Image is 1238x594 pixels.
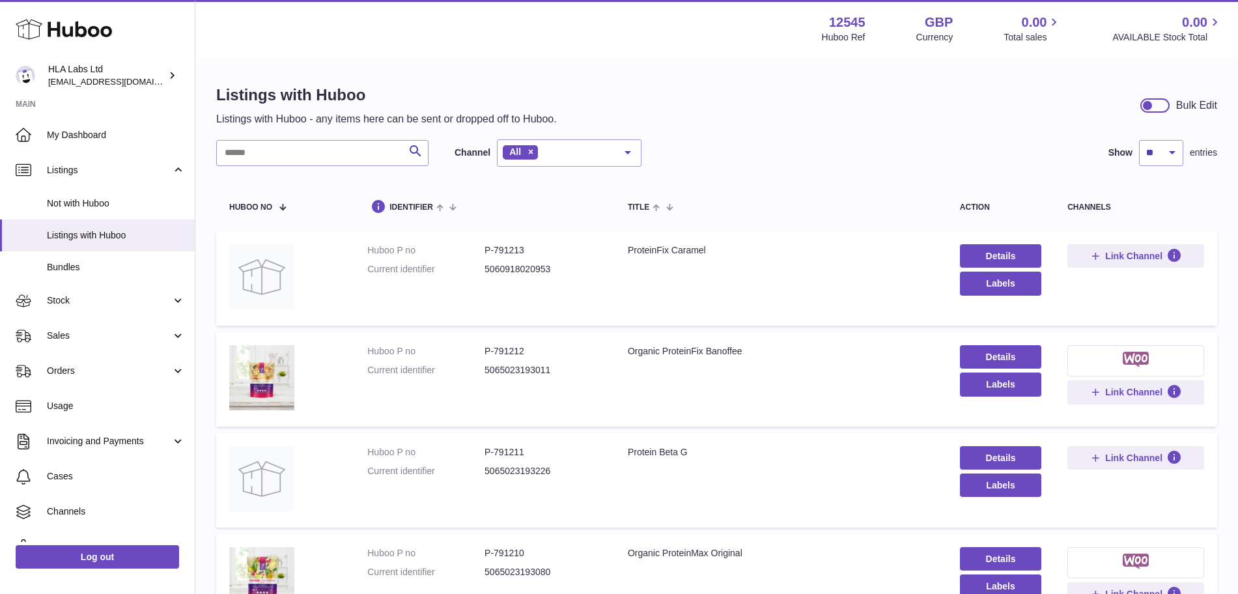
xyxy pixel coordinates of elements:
[1190,147,1217,159] span: entries
[628,345,934,358] div: Organic ProteinFix Banoffee
[1067,244,1204,268] button: Link Channel
[485,263,602,276] dd: 5060918020953
[960,203,1041,212] div: action
[960,373,1041,396] button: Labels
[229,203,272,212] span: Huboo no
[1176,98,1217,113] div: Bulk Edit
[47,435,171,447] span: Invoicing and Payments
[822,31,865,44] div: Huboo Ref
[628,446,934,459] div: Protein Beta G
[47,541,185,553] span: Settings
[47,330,171,342] span: Sales
[48,76,191,87] span: [EMAIL_ADDRESS][DOMAIN_NAME]
[1105,386,1162,398] span: Link Channel
[485,547,602,559] dd: P-791210
[47,294,171,307] span: Stock
[367,263,485,276] dt: Current identifier
[628,203,649,212] span: title
[960,345,1041,369] a: Details
[925,14,953,31] strong: GBP
[47,400,185,412] span: Usage
[1123,554,1149,569] img: woocommerce-small.png
[509,147,521,157] span: All
[229,244,294,309] img: ProteinFix Caramel
[960,474,1041,497] button: Labels
[960,446,1041,470] a: Details
[216,112,557,126] p: Listings with Huboo - any items here can be sent or dropped off to Huboo.
[1067,203,1204,212] div: channels
[485,345,602,358] dd: P-791212
[16,66,35,85] img: clinton@newgendirect.com
[47,261,185,274] span: Bundles
[367,547,485,559] dt: Huboo P no
[1067,380,1204,404] button: Link Channel
[1112,14,1222,44] a: 0.00 AVAILABLE Stock Total
[485,244,602,257] dd: P-791213
[1105,250,1162,262] span: Link Channel
[960,547,1041,571] a: Details
[367,446,485,459] dt: Huboo P no
[829,14,865,31] strong: 12545
[216,85,557,106] h1: Listings with Huboo
[916,31,953,44] div: Currency
[47,229,185,242] span: Listings with Huboo
[1108,147,1132,159] label: Show
[1004,14,1062,44] a: 0.00 Total sales
[485,465,602,477] dd: 5065023193226
[485,446,602,459] dd: P-791211
[455,147,490,159] label: Channel
[47,365,171,377] span: Orders
[367,465,485,477] dt: Current identifier
[628,244,934,257] div: ProteinFix Caramel
[960,244,1041,268] a: Details
[47,129,185,141] span: My Dashboard
[389,203,433,212] span: identifier
[1182,14,1207,31] span: 0.00
[485,566,602,578] dd: 5065023193080
[628,547,934,559] div: Organic ProteinMax Original
[1105,452,1162,464] span: Link Channel
[48,63,165,88] div: HLA Labs Ltd
[367,345,485,358] dt: Huboo P no
[47,164,171,177] span: Listings
[1004,31,1062,44] span: Total sales
[1112,31,1222,44] span: AVAILABLE Stock Total
[1022,14,1047,31] span: 0.00
[1067,446,1204,470] button: Link Channel
[47,470,185,483] span: Cases
[1123,352,1149,367] img: woocommerce-small.png
[47,505,185,518] span: Channels
[16,545,179,569] a: Log out
[229,446,294,511] img: Protein Beta G
[367,566,485,578] dt: Current identifier
[367,364,485,376] dt: Current identifier
[367,244,485,257] dt: Huboo P no
[960,272,1041,295] button: Labels
[485,364,602,376] dd: 5065023193011
[47,197,185,210] span: Not with Huboo
[229,345,294,410] img: Organic ProteinFix Banoffee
